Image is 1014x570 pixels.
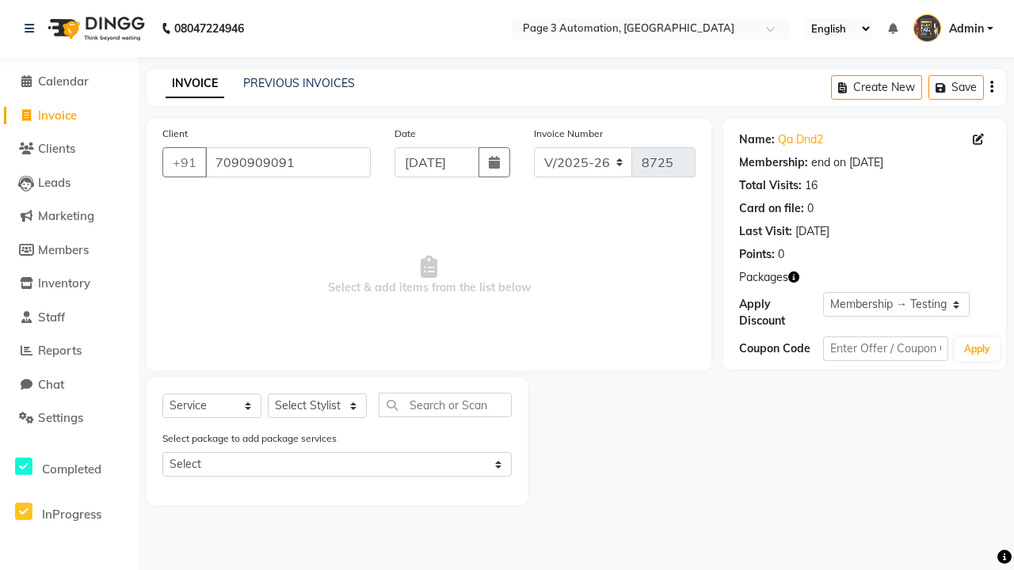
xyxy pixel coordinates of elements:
[739,177,802,194] div: Total Visits:
[739,340,823,357] div: Coupon Code
[4,409,135,427] a: Settings
[38,74,89,89] span: Calendar
[739,296,823,329] div: Apply Discount
[38,108,77,123] span: Invoice
[795,223,829,240] div: [DATE]
[38,242,89,257] span: Members
[40,6,149,51] img: logo
[778,246,784,263] div: 0
[4,140,135,158] a: Clients
[4,309,135,327] a: Staff
[949,21,984,37] span: Admin
[739,154,808,171] div: Membership:
[955,337,1000,361] button: Apply
[38,410,83,425] span: Settings
[42,462,101,477] span: Completed
[807,200,814,217] div: 0
[739,246,775,263] div: Points:
[162,431,337,446] label: Select package to add package services
[4,107,135,125] a: Invoice
[38,141,75,156] span: Clients
[205,147,371,177] input: Search by Name/Mobile/Email/Code
[4,241,135,260] a: Members
[4,207,135,226] a: Marketing
[831,75,922,100] button: Create New
[379,393,512,417] input: Search or Scan
[928,75,984,100] button: Save
[4,342,135,360] a: Reports
[38,208,94,223] span: Marketing
[4,376,135,394] a: Chat
[38,377,64,392] span: Chat
[174,6,244,51] b: 08047224946
[739,223,792,240] div: Last Visit:
[42,507,101,522] span: InProgress
[38,343,82,358] span: Reports
[4,174,135,192] a: Leads
[395,127,416,141] label: Date
[778,131,823,148] a: Qa Dnd2
[811,154,883,171] div: end on [DATE]
[38,310,65,325] span: Staff
[913,14,941,42] img: Admin
[4,275,135,293] a: Inventory
[739,269,788,286] span: Packages
[534,127,603,141] label: Invoice Number
[38,275,90,291] span: Inventory
[38,175,71,190] span: Leads
[739,200,804,217] div: Card on file:
[243,76,355,90] a: PREVIOUS INVOICES
[166,70,224,98] a: INVOICE
[805,177,818,194] div: 16
[4,73,135,91] a: Calendar
[162,127,188,141] label: Client
[162,196,696,355] span: Select & add items from the list below
[739,131,775,148] div: Name:
[162,147,207,177] button: +91
[823,336,948,361] input: Enter Offer / Coupon Code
